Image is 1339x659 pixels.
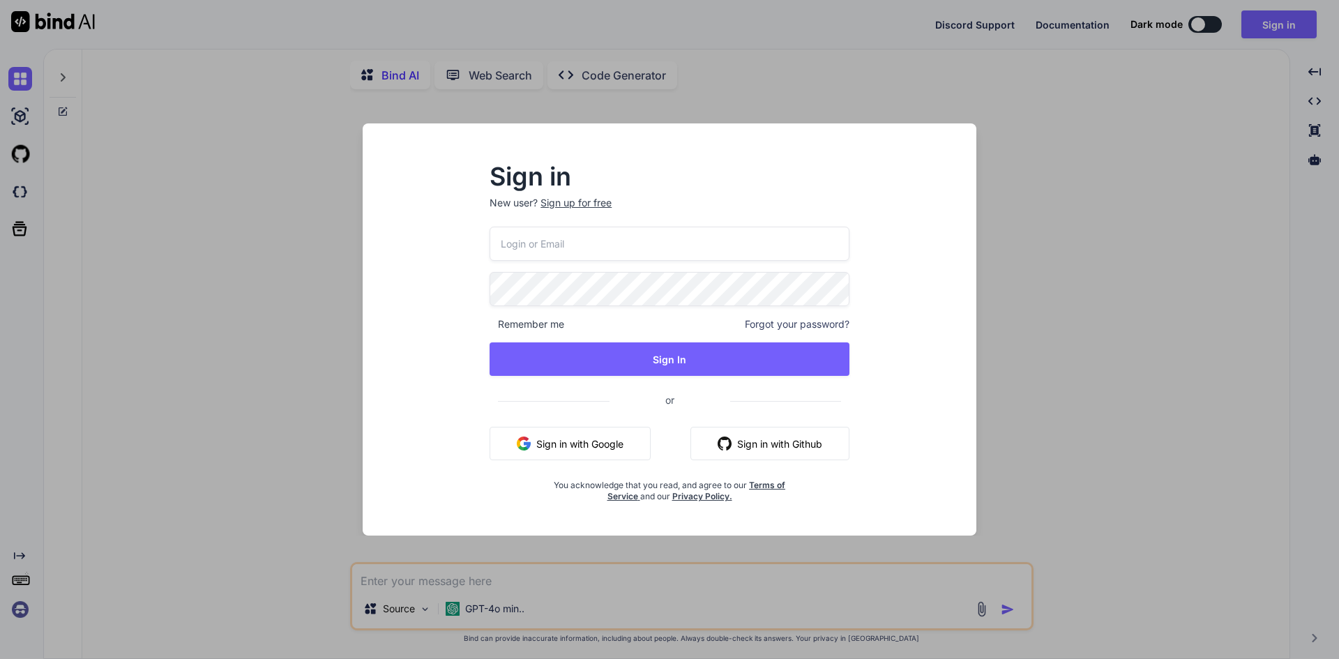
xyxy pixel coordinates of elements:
a: Privacy Policy. [672,491,732,501]
input: Login or Email [490,227,849,261]
div: You acknowledge that you read, and agree to our and our [550,471,789,502]
div: Sign up for free [540,196,612,210]
button: Sign In [490,342,849,376]
p: New user? [490,196,849,227]
button: Sign in with Github [690,427,849,460]
h2: Sign in [490,165,849,188]
span: Remember me [490,317,564,331]
img: github [718,437,732,450]
span: or [610,383,730,417]
button: Sign in with Google [490,427,651,460]
a: Terms of Service [607,480,786,501]
span: Forgot your password? [745,317,849,331]
img: google [517,437,531,450]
